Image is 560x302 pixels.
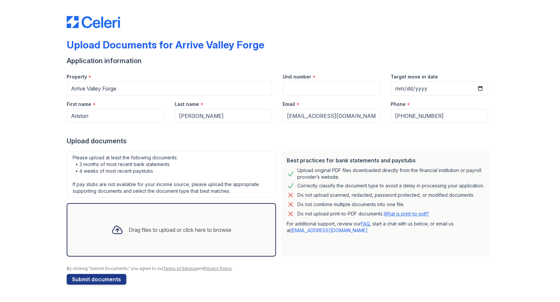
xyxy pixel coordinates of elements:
[287,156,485,164] div: Best practices for bank statements and paystubs
[297,182,484,190] div: Correctly classify the document type to avoid a delay in processing your application.
[67,16,120,28] img: CE_Logo_Blue-a8612792a0a2168367f1c8372b55b34899dd931a85d93a1a3d3e32e68fde9ad4.png
[67,56,493,65] div: Application information
[287,220,485,234] p: For additional support, review our , start a chat with us below, or email us at
[67,73,87,80] label: Property
[297,191,474,199] div: Do not upload scanned, redacted, password protected, or modified documents.
[163,266,197,271] a: Terms of Service
[291,228,368,233] a: [EMAIL_ADDRESS][DOMAIN_NAME]
[67,101,91,108] label: First name
[67,39,264,51] div: Upload Documents for Arrive Valley Forge
[361,221,370,226] a: FAQ
[391,73,438,80] label: Target move in date
[384,211,429,216] a: What is print-to-pdf?
[67,136,493,146] div: Upload documents
[283,101,295,108] label: Email
[175,101,199,108] label: Last name
[283,73,311,80] label: Unit number
[67,266,493,271] div: By clicking "Submit Documents," you agree to our and
[129,226,231,234] div: Drag files to upload or click here to browse
[67,151,276,198] div: Please upload at least the following documents: • 3 months of most recent bank statements • 4 wee...
[204,266,232,271] a: Privacy Policy.
[391,101,406,108] label: Phone
[297,210,429,217] p: Do not upload print-to-PDF documents.
[297,200,404,208] div: Do not combine multiple documents into one file.
[67,274,126,285] button: Submit documents
[297,167,485,180] div: Upload original PDF files downloaded directly from the financial institution or payroll provider’...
